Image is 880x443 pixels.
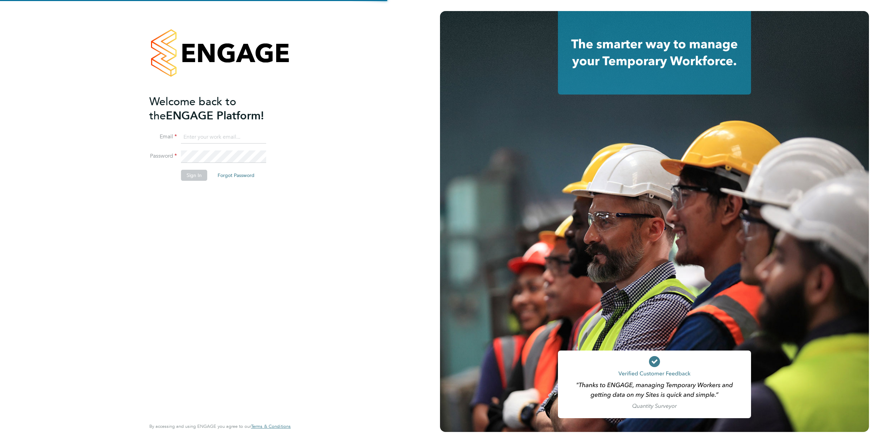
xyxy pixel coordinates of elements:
[212,170,260,181] button: Forgot Password
[251,423,291,429] span: Terms & Conditions
[149,95,284,123] h2: ENGAGE Platform!
[181,170,207,181] button: Sign In
[181,131,266,144] input: Enter your work email...
[251,424,291,429] a: Terms & Conditions
[149,133,177,140] label: Email
[149,423,291,429] span: By accessing and using ENGAGE you agree to our
[149,152,177,160] label: Password
[149,95,236,122] span: Welcome back to the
